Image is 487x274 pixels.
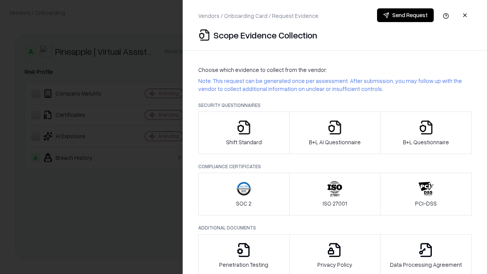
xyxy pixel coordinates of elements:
p: Additional Documents [198,225,472,231]
button: B+L Questionnaire [380,112,472,154]
p: B+L AI Questionnaire [309,138,361,146]
button: ISO 27001 [289,173,381,215]
p: Compliance Certificates [198,163,472,170]
button: Shift Standard [198,112,290,154]
button: B+L AI Questionnaire [289,112,381,154]
p: Privacy Policy [317,261,352,269]
p: Note: This request can be generated once per assessment. After submission, you may follow up with... [198,77,472,93]
p: Choose which evidence to collect from the vendor: [198,66,472,74]
p: Security Questionnaires [198,102,472,108]
p: B+L Questionnaire [403,138,449,146]
p: Penetration Testing [219,261,268,269]
p: Data Processing Agreement [390,261,462,269]
p: PCI-DSS [415,199,437,207]
button: PCI-DSS [380,173,472,215]
p: Scope Evidence Collection [213,29,317,41]
button: Send Request [377,8,434,22]
button: SOC 2 [198,173,290,215]
p: SOC 2 [236,199,251,207]
p: Vendors / Onboarding Card / Request Evidence [198,12,318,20]
p: ISO 27001 [323,199,347,207]
p: Shift Standard [226,138,262,146]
